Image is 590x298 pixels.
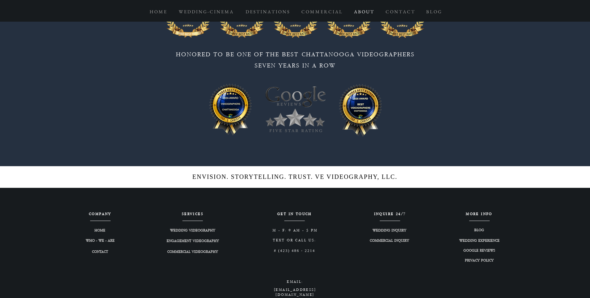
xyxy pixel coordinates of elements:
[295,6,348,17] a: C O M M E R C I A L
[373,228,406,233] span: WEDDING INQUIRY
[287,280,303,284] span: EMAIL:
[143,6,447,17] nav: Site
[453,257,506,264] a: PRIVACY POLICY
[261,84,329,136] img: Chattanooga Videographer
[192,173,397,180] span: ENVISION. STORYTELLING. TRUST. VE VIDEOGRAPHY, LLC.
[370,238,409,244] span: COMMERCIAL INQUIRY
[164,249,222,256] a: COMMERCIAL VIDEOGRAPHY
[519,271,590,298] iframe: Wix Chat
[159,238,227,245] a: ENGAGEMENT VIDEOGRAPHY
[339,82,382,138] img: VE_VIDEOGRAPHY_BEST_VIDEOGRAPHER_CHATTANOOGA_TN
[277,212,312,216] span: GET IN TOUCH
[465,258,494,263] span: PRIVACY POLICY
[89,212,111,216] span: COMPANY
[380,6,420,17] a: C O N T A C T
[167,239,219,244] span: ENGAGEMENT VIDEOGRAPHY
[382,6,417,17] p: C O N T A C T
[92,249,108,255] span: CONTACT
[363,238,416,244] a: COMMERCIAL INQUIRY
[155,227,231,234] a: WEDDING VIDEOGRAPHY
[274,248,315,253] span: # (423) 486 - 2214
[453,248,506,254] a: GOOGLE REVIEWS
[173,6,239,17] a: W E D D I N G - C I N E M A
[302,51,415,58] span: CHATTANOOGA VIDEOGRAPHERS
[351,6,377,17] p: A B O U T
[82,238,118,244] a: WHO - WE - ARE
[420,6,447,17] a: B L O G
[273,238,316,242] span: TEXT OR CALL US:
[82,249,118,256] a: CONTACT
[239,6,295,17] a: D E S T I N A T I O N S
[146,6,169,17] p: H O M E
[461,227,497,234] a: BLOG
[182,212,203,216] span: SERVICES
[348,6,380,17] a: A B O U T
[176,51,299,58] span: HONORED TO BE ONE OF THE BEST
[274,288,316,297] a: [EMAIL_ADDRESS][DOMAIN_NAME]
[208,82,253,137] img: VE_VIDEOGRAPHY_VIDEOGRAPHER_CHATTANOOGA_TN
[167,249,218,255] span: COMMERCIAL VIDEOGRAPHY
[143,6,173,17] a: H O M E
[466,212,492,216] span: MORE INFO
[255,63,335,69] span: SEVEN YEARS IN A ROW
[374,212,406,216] span: INQUIRE 24/7
[368,227,412,234] a: WEDDING INQUIRY
[170,228,215,233] span: WEDDING VIDEOGRAPHY
[86,238,115,244] span: WHO - WE - ARE
[298,6,345,17] p: C O M M E R C I A L
[423,6,444,17] p: B L O G
[176,6,236,17] p: W E D D I N G - C I N E M A
[463,248,495,253] span: GOOGLE REVIEWS
[243,6,292,17] p: D E S T I N A T I O N S
[453,238,506,244] a: WEDDING EXPERIENCE
[94,228,105,233] span: HOME
[459,238,500,244] span: WEDDING EXPERIENCE
[474,228,484,233] span: BLOG
[78,227,122,234] a: HOME
[273,228,317,232] span: M - F: 9 AM - 5 PM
